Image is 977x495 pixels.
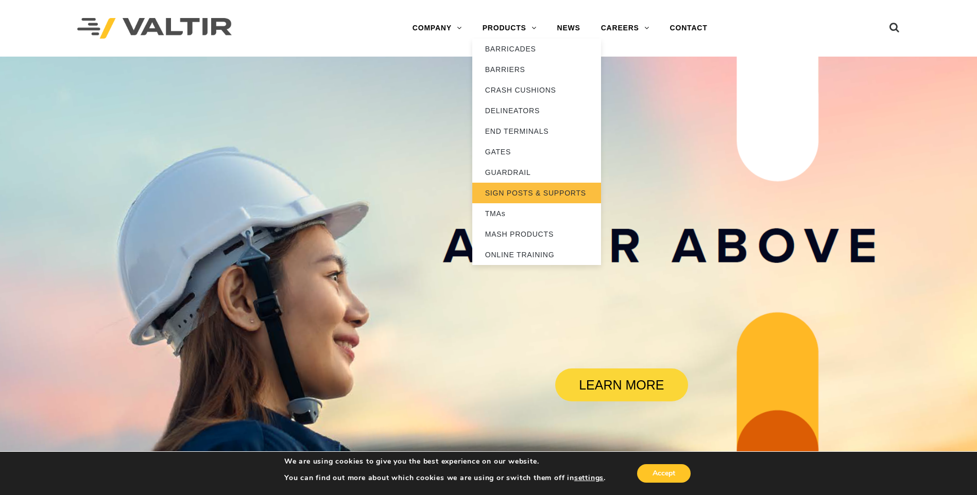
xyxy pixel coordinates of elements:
[472,162,601,183] a: GUARDRAIL
[472,203,601,224] a: TMAs
[402,18,472,39] a: COMPANY
[472,18,547,39] a: PRODUCTS
[77,18,232,39] img: Valtir
[472,39,601,59] a: BARRICADES
[574,473,604,483] button: settings
[547,18,591,39] a: NEWS
[472,121,601,142] a: END TERMINALS
[472,142,601,162] a: GATES
[472,100,601,121] a: DELINEATORS
[637,464,691,483] button: Accept
[472,183,601,203] a: SIGN POSTS & SUPPORTS
[284,457,606,466] p: We are using cookies to give you the best experience on our website.
[472,59,601,80] a: BARRIERS
[591,18,660,39] a: CAREERS
[284,473,606,483] p: You can find out more about which cookies we are using or switch them off in .
[660,18,718,39] a: CONTACT
[472,244,601,265] a: ONLINE TRAINING
[472,80,601,100] a: CRASH CUSHIONS
[555,368,688,401] a: LEARN MORE
[472,224,601,244] a: MASH PRODUCTS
